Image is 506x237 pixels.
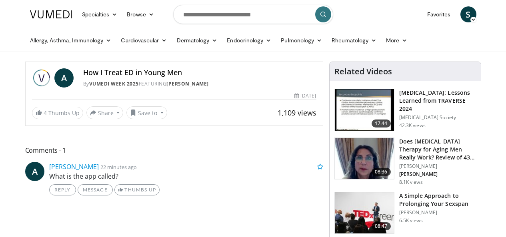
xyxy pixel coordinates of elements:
h3: [MEDICAL_DATA]: Lessons Learned from TRAVERSE 2024 [399,89,476,113]
a: Message [78,184,113,195]
a: Dermatology [172,32,222,48]
h3: A Simple Approach to Prolonging Your Sexspan [399,192,476,208]
a: [PERSON_NAME] [166,80,209,87]
a: Thumbs Up [114,184,160,195]
a: Pulmonology [276,32,327,48]
a: 08:47 A Simple Approach to Prolonging Your Sexspan [PERSON_NAME] 6.5K views [334,192,476,234]
span: 08:36 [372,168,391,176]
a: More [381,32,412,48]
p: 8.1K views [399,179,423,185]
p: [MEDICAL_DATA] Society [399,114,476,121]
p: [PERSON_NAME] [399,171,476,177]
a: Vumedi Week 2025 [89,80,139,87]
span: 4 [44,109,47,117]
p: [PERSON_NAME] [399,209,476,216]
a: Endocrinology [222,32,276,48]
div: By FEATURING [83,80,316,88]
a: Cardiovascular [116,32,172,48]
span: Comments 1 [25,145,323,155]
button: Share [86,106,124,119]
a: Specialties [77,6,122,22]
a: Browse [122,6,159,22]
a: 4 Thumbs Up [32,107,83,119]
h4: How I Treat ED in Young Men [83,68,316,77]
a: Allergy, Asthma, Immunology [25,32,116,48]
a: Favorites [422,6,456,22]
button: Save to [126,106,167,119]
h3: Does [MEDICAL_DATA] Therapy for Aging Men Really Work? Review of 43 St… [399,137,476,161]
span: 08:47 [372,222,391,230]
div: [DATE] [294,92,316,100]
p: 42.3K views [399,122,426,129]
img: 4d4bce34-7cbb-4531-8d0c-5308a71d9d6c.150x105_q85_crop-smart_upscale.jpg [335,138,394,179]
img: 1317c62a-2f0d-4360-bee0-b1bff80fed3c.150x105_q85_crop-smart_upscale.jpg [335,89,394,131]
a: S [460,6,476,22]
p: [PERSON_NAME] [399,163,476,169]
a: 08:36 Does [MEDICAL_DATA] Therapy for Aging Men Really Work? Review of 43 St… [PERSON_NAME] [PERS... [334,137,476,185]
p: 6.5K views [399,217,423,224]
small: 22 minutes ago [100,163,137,171]
span: 17:44 [372,119,391,127]
img: VuMedi Logo [30,10,72,18]
a: A [54,68,74,88]
img: Vumedi Week 2025 [32,68,51,88]
a: A [25,162,44,181]
a: 17:44 [MEDICAL_DATA]: Lessons Learned from TRAVERSE 2024 [MEDICAL_DATA] Society 42.3K views [334,89,476,131]
a: [PERSON_NAME] [49,162,99,171]
input: Search topics, interventions [173,5,333,24]
img: c4bd4661-e278-4c34-863c-57c104f39734.150x105_q85_crop-smart_upscale.jpg [335,192,394,234]
a: Reply [49,184,76,195]
p: What is the app called? [49,171,323,181]
h4: Related Videos [334,67,392,76]
a: Rheumatology [327,32,381,48]
span: 1,109 views [278,108,316,118]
